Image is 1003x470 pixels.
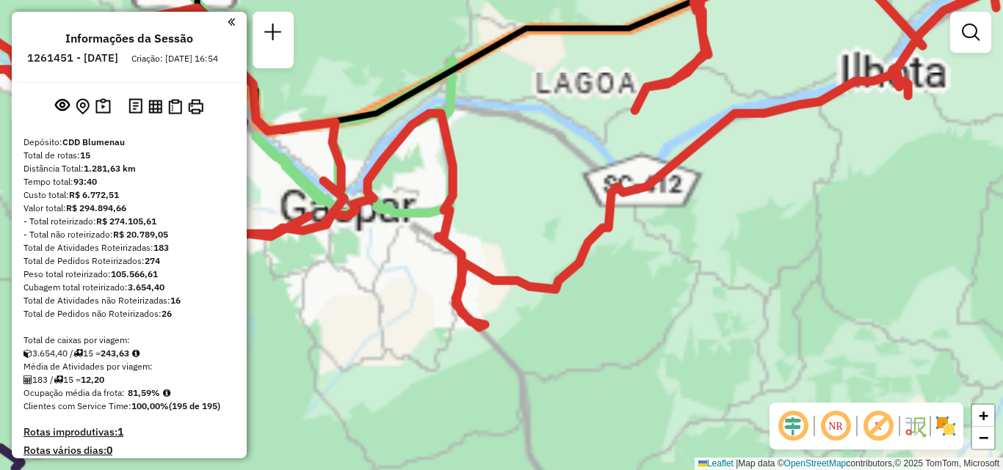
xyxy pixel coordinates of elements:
strong: 3.654,40 [128,282,164,293]
a: Clique aqui para minimizar o painel [228,13,235,30]
div: Distância Total: [23,162,235,175]
button: Logs desbloquear sessão [126,95,145,118]
div: Total de rotas: [23,149,235,162]
a: Nova sessão e pesquisa [258,18,288,51]
span: − [979,428,988,447]
strong: 81,59% [128,387,160,398]
a: OpenStreetMap [784,458,847,469]
button: Exibir sessão original [52,95,73,118]
span: Exibir rótulo [861,408,896,444]
i: Total de rotas [54,375,63,384]
div: Peso total roteirizado: [23,268,235,281]
strong: 0 [106,444,112,457]
div: Custo total: [23,188,235,202]
button: Visualizar Romaneio [165,96,185,117]
div: Cubagem total roteirizado: [23,281,235,294]
a: Leaflet [698,458,734,469]
button: Visualizar relatório de Roteirização [145,96,165,116]
strong: CDD Blumenau [62,136,125,147]
img: Exibir/Ocultar setores [934,414,957,438]
strong: R$ 274.105,61 [96,216,156,227]
div: Média de Atividades por viagem: [23,360,235,373]
div: Valor total: [23,202,235,215]
div: Total de Atividades Roteirizadas: [23,241,235,254]
strong: 274 [145,255,160,266]
img: Fluxo de ruas [903,414,927,438]
div: Total de Atividades não Roteirizadas: [23,294,235,307]
h6: 1261451 - [DATE] [27,51,118,65]
strong: 1 [117,425,123,438]
h4: Rotas improdutivas: [23,426,235,438]
button: Painel de Sugestão [93,95,114,118]
div: 183 / 15 = [23,373,235,386]
strong: 26 [162,308,172,319]
strong: 15 [80,150,90,161]
span: Clientes com Service Time: [23,400,131,411]
strong: 100,00% [131,400,169,411]
a: Exibir filtros [956,18,985,47]
div: 3.654,40 / 15 = [23,347,235,360]
span: Ocupação média da frota: [23,387,125,398]
i: Total de rotas [73,349,83,358]
span: + [979,406,988,425]
div: Tempo total: [23,175,235,188]
div: - Total roteirizado: [23,215,235,228]
a: Zoom out [972,427,994,449]
div: Depósito: [23,136,235,149]
i: Total de Atividades [23,375,32,384]
strong: 93:40 [73,176,97,187]
i: Meta Caixas/viagem: 199,74 Diferença: 43,89 [132,349,140,358]
div: Total de caixas por viagem: [23,334,235,347]
button: Centralizar mapa no depósito ou ponto de apoio [73,95,93,118]
span: | [736,458,738,469]
button: Imprimir Rotas [185,96,206,117]
strong: R$ 6.772,51 [69,189,119,200]
strong: 243,63 [101,348,129,359]
h4: Rotas vários dias: [23,444,235,457]
strong: (195 de 195) [169,400,220,411]
div: - Total não roteirizado: [23,228,235,241]
strong: 1.281,63 km [84,163,136,174]
strong: 105.566,61 [111,268,158,279]
strong: R$ 294.894,66 [66,202,126,213]
a: Zoom in [972,405,994,427]
em: Média calculada utilizando a maior ocupação (%Peso ou %Cubagem) de cada rota da sessão. Rotas cro... [163,389,170,397]
strong: 12,20 [81,374,104,385]
i: Cubagem total roteirizado [23,349,32,358]
strong: 16 [170,295,181,306]
span: Ocultar NR [818,408,853,444]
strong: R$ 20.789,05 [113,229,168,240]
div: Total de Pedidos Roteirizados: [23,254,235,268]
h4: Informações da Sessão [65,32,193,45]
span: Ocultar deslocamento [775,408,811,444]
strong: 183 [153,242,169,253]
div: Criação: [DATE] 16:54 [126,52,224,65]
div: Total de Pedidos não Roteirizados: [23,307,235,320]
div: Map data © contributors,© 2025 TomTom, Microsoft [695,458,1003,470]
